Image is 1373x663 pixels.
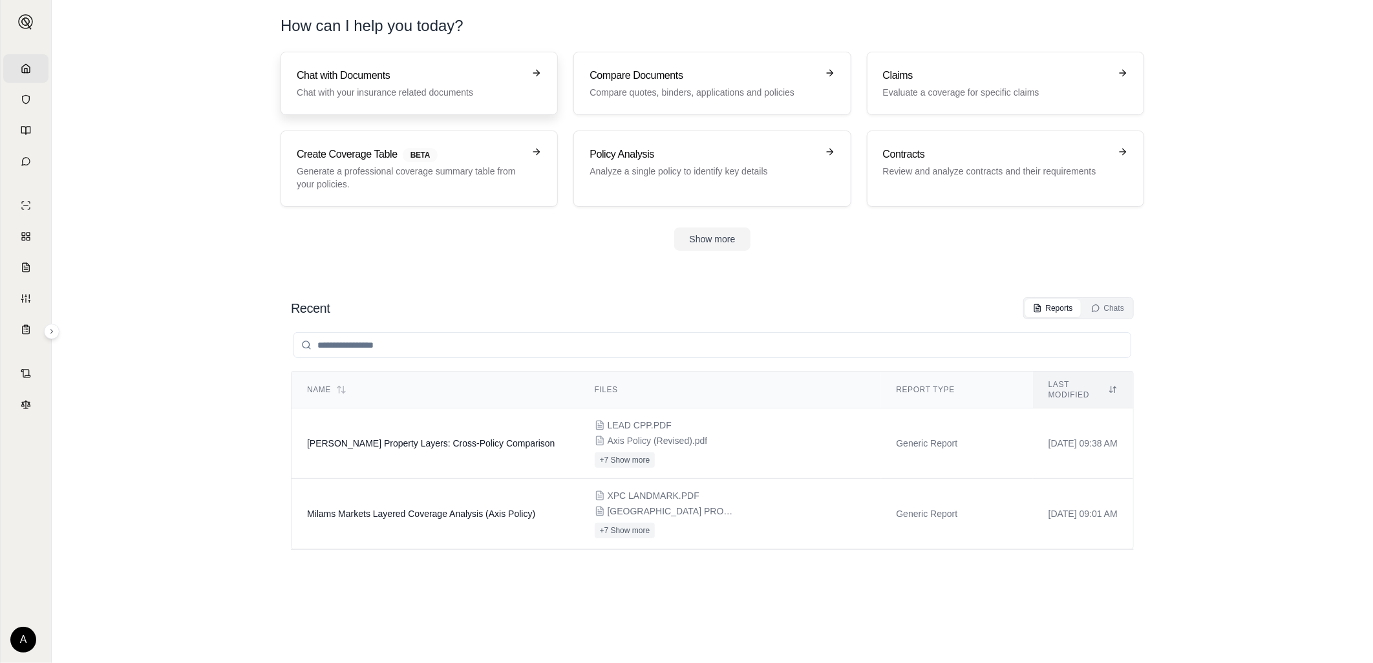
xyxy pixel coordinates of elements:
[881,479,1033,549] td: Generic Report
[1083,299,1132,317] button: Chats
[281,16,463,36] h1: How can I help you today?
[3,116,48,145] a: Prompt Library
[1025,299,1081,317] button: Reports
[3,315,48,344] a: Coverage Table
[1033,479,1133,549] td: [DATE] 09:01 AM
[297,68,524,83] h3: Chat with Documents
[3,147,48,176] a: Chat
[10,627,36,653] div: A
[608,505,737,518] span: INDIAN HARBOR PROPERTY.PDF
[3,390,48,419] a: Legal Search Engine
[297,147,524,162] h3: Create Coverage Table
[608,419,672,432] span: LEAD CPP.PDF
[883,86,1110,99] p: Evaluate a coverage for specific claims
[297,86,524,99] p: Chat with your insurance related documents
[291,299,330,317] h2: Recent
[883,165,1110,178] p: Review and analyze contracts and their requirements
[3,284,48,313] a: Custom Report
[883,68,1110,83] h3: Claims
[867,131,1144,207] a: ContractsReview and analyze contracts and their requirements
[1033,408,1133,479] td: [DATE] 09:38 AM
[579,372,881,408] th: Files
[3,85,48,114] a: Documents Vault
[608,489,699,502] span: XPC LANDMARK.PDF
[1091,303,1124,313] div: Chats
[1048,379,1118,400] div: Last modified
[867,52,1144,115] a: ClaimsEvaluate a coverage for specific claims
[297,165,524,191] p: Generate a professional coverage summary table from your policies.
[281,131,558,207] a: Create Coverage TableBETAGenerate a professional coverage summary table from your policies.
[18,14,34,30] img: Expand sidebar
[3,191,48,220] a: Single Policy
[3,222,48,251] a: Policy Comparisons
[13,9,39,35] button: Expand sidebar
[3,54,48,83] a: Home
[881,408,1033,479] td: Generic Report
[590,86,816,99] p: Compare quotes, binders, applications and policies
[590,147,816,162] h3: Policy Analysis
[307,438,555,448] span: Milam's Property Layers: Cross-Policy Comparison
[590,68,816,83] h3: Compare Documents
[1033,303,1073,313] div: Reports
[281,52,558,115] a: Chat with DocumentsChat with your insurance related documents
[595,523,655,538] button: +7 Show more
[674,227,751,251] button: Show more
[307,509,535,519] span: Milams Markets Layered Coverage Analysis (Axis Policy)
[590,165,816,178] p: Analyze a single policy to identify key details
[573,131,851,207] a: Policy AnalysisAnalyze a single policy to identify key details
[573,52,851,115] a: Compare DocumentsCompare quotes, binders, applications and policies
[3,359,48,388] a: Contract Analysis
[595,452,655,468] button: +7 Show more
[881,372,1033,408] th: Report Type
[44,324,59,339] button: Expand sidebar
[883,147,1110,162] h3: Contracts
[307,384,564,395] div: Name
[608,434,708,447] span: Axis Policy (Revised).pdf
[3,253,48,282] a: Claim Coverage
[403,148,438,162] span: BETA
